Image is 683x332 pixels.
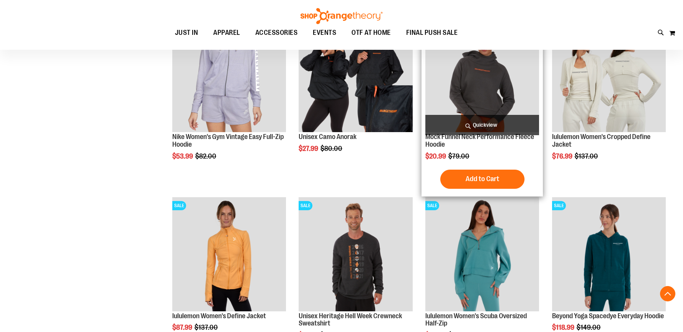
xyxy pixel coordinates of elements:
a: JUST IN [167,24,206,42]
span: $82.00 [195,152,217,160]
a: lululemon Women's Scuba Oversized Half-Zip [425,312,527,327]
a: Beyond Yoga Spacedye Everyday Hoodie [552,312,664,320]
a: Product image for Mock Funnel Neck Performance Fleece HoodieSALE [425,18,539,133]
a: Product image for lululemon Define Jacket CroppedSALE [552,18,666,133]
span: $137.00 [575,152,599,160]
span: $79.00 [448,152,471,160]
a: Unisex Camo Anorak [299,133,356,141]
img: Product image for Nike Gym Vintage Easy Full Zip Hoodie [172,18,286,132]
a: lululemon Women's Define Jacket [172,312,266,320]
span: $118.99 [552,324,575,331]
a: Product image for Unisex Heritage Hell Week Crewneck SweatshirtSALE [299,197,412,312]
a: Product image for Beyond Yoga Spacedye Everyday HoodieSALE [552,197,666,312]
span: $53.99 [172,152,194,160]
div: product [295,15,416,172]
a: Quickview [425,115,539,135]
span: $80.00 [320,145,343,152]
img: Shop Orangetheory [299,8,384,24]
div: product [168,15,290,180]
img: Product image for lululemon Womens Scuba Oversized Half Zip [425,197,539,311]
span: Add to Cart [466,175,499,183]
span: SALE [425,201,439,210]
img: Product image for Unisex Heritage Hell Week Crewneck Sweatshirt [299,197,412,311]
a: Product image for Nike Gym Vintage Easy Full Zip HoodieSALE [172,18,286,133]
img: Product image for Beyond Yoga Spacedye Everyday Hoodie [552,197,666,311]
button: Back To Top [660,286,675,301]
span: $76.99 [552,152,574,160]
img: Product image for Mock Funnel Neck Performance Fleece Hoodie [425,18,539,132]
span: APPAREL [213,24,240,41]
a: APPAREL [206,24,248,41]
span: SALE [552,201,566,210]
span: SALE [172,201,186,210]
span: $137.00 [194,324,219,331]
a: FINAL PUSH SALE [399,24,466,42]
span: JUST IN [175,24,198,41]
div: product [422,15,543,196]
span: $20.99 [425,152,447,160]
a: Mock Funnel Neck Performance Fleece Hoodie [425,133,534,148]
span: $87.99 [172,324,193,331]
span: $149.00 [577,324,602,331]
a: Unisex Heritage Hell Week Crewneck Sweatshirt [299,312,402,327]
a: EVENTS [305,24,344,42]
div: product [548,15,670,180]
a: Nike Women's Gym Vintage Easy Full-Zip Hoodie [172,133,284,148]
span: ACCESSORIES [255,24,298,41]
button: Add to Cart [440,170,525,189]
span: $27.99 [299,145,319,152]
span: FINAL PUSH SALE [406,24,458,41]
span: SALE [299,201,312,210]
a: ACCESSORIES [248,24,306,42]
img: Product image for lululemon Define Jacket [172,197,286,311]
a: Product image for Unisex Camo AnorakSALE [299,18,412,133]
span: OTF AT HOME [351,24,391,41]
img: Product image for Unisex Camo Anorak [299,18,412,132]
a: OTF AT HOME [344,24,399,42]
span: EVENTS [313,24,336,41]
a: Product image for lululemon Womens Scuba Oversized Half ZipSALE [425,197,539,312]
img: Product image for lululemon Define Jacket Cropped [552,18,666,132]
a: Product image for lululemon Define JacketSALE [172,197,286,312]
a: lululemon Women's Cropped Define Jacket [552,133,650,148]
